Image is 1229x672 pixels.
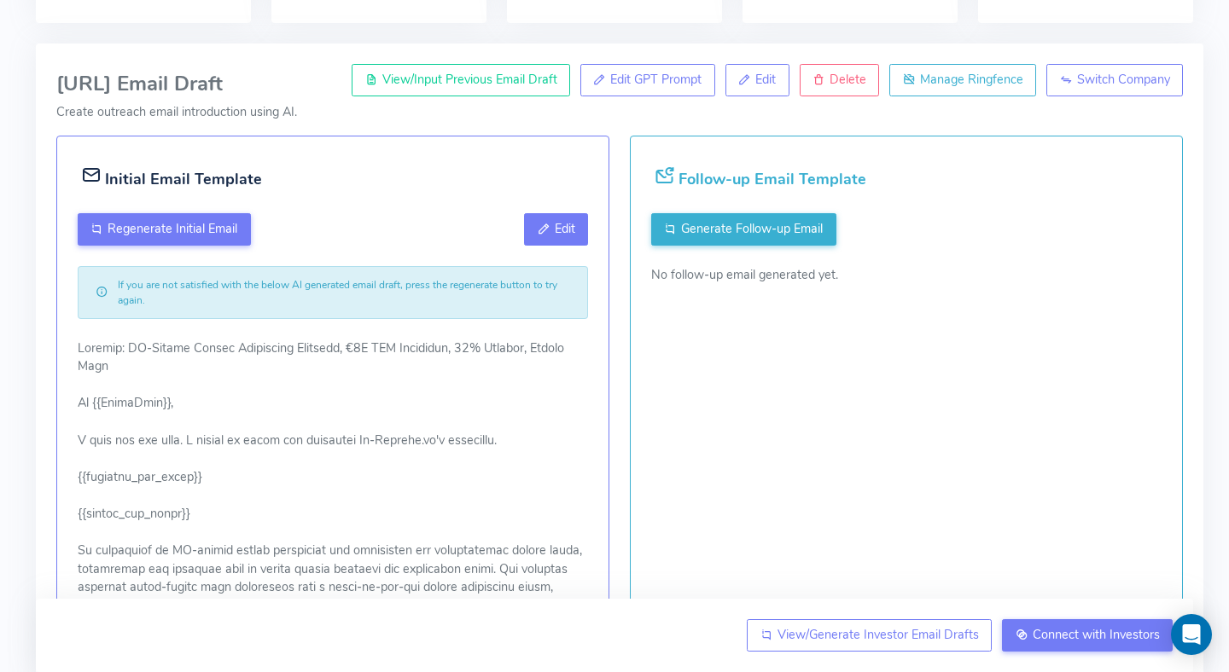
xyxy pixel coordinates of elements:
p: Create outreach email introduction using AI. [56,103,1183,122]
span: View/Input Previous Email Draft [382,71,557,88]
h5: Initial Email Template [105,165,262,193]
span: Delete [830,71,866,88]
a: Manage Ringfence [889,64,1036,96]
a: Switch Company [1046,64,1183,96]
button: Generate Follow-up Email [651,213,836,246]
span: Edit [555,220,575,237]
span: Regenerate Initial Email [108,220,237,237]
button: Edit [524,213,588,246]
span: Edit GPT Prompt [610,71,702,88]
a: View/Generate Investor Email Drafts [747,619,992,652]
span: Generate Follow-up Email [681,220,823,237]
p: No follow-up email generated yet. [651,266,1162,285]
small: If you are not satisfied with the below AI generated email draft, press the regenerate button to ... [118,277,570,308]
div: Open Intercom Messenger [1171,614,1212,655]
a: Connect with Investors [1002,619,1173,652]
a: Delete [800,64,880,96]
button: Regenerate Initial Email [78,213,251,246]
span: View/Generate Investor Email Drafts [778,626,979,643]
h3: [URL] Email Draft [56,72,1183,95]
span: Connect with Investors [1033,626,1160,643]
span: Manage Ringfence [920,71,1023,88]
span: Edit [755,71,776,88]
span: Switch Company [1077,71,1170,88]
h5: Follow-up Email Template [679,165,866,193]
a: Edit [725,64,789,96]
